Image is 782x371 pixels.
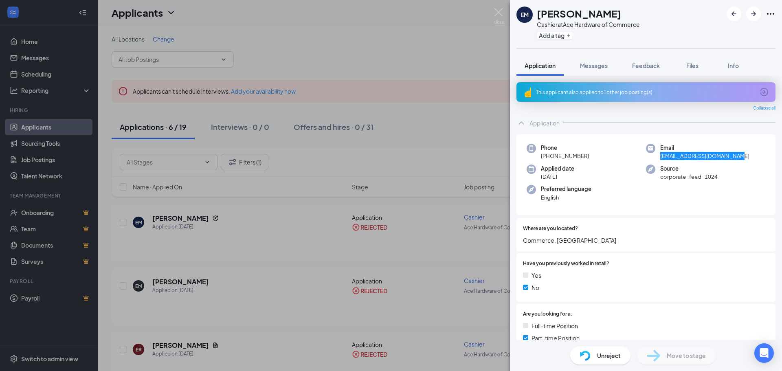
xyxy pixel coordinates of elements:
[632,62,660,69] span: Feedback
[537,31,573,40] button: PlusAdd a tag
[667,351,706,360] span: Move to stage
[759,87,769,97] svg: ArrowCircle
[728,62,739,69] span: Info
[521,11,529,19] div: EM
[754,343,774,363] div: Open Intercom Messenger
[523,310,572,318] span: Are you looking for a:
[766,9,775,19] svg: Ellipses
[660,165,718,173] span: Source
[537,7,621,20] h1: [PERSON_NAME]
[729,9,739,19] svg: ArrowLeftNew
[660,152,749,160] span: [EMAIL_ADDRESS][DOMAIN_NAME]
[529,119,560,127] div: Application
[523,236,769,245] span: Commerce, [GEOGRAPHIC_DATA]
[541,165,574,173] span: Applied date
[746,7,761,21] button: ArrowRight
[597,351,621,360] span: Unreject
[523,260,609,268] span: Have you previously worked in retail?
[541,152,589,160] span: [PHONE_NUMBER]
[660,144,749,152] span: Email
[541,193,591,202] span: English
[523,225,578,233] span: Where are you located?
[580,62,608,69] span: Messages
[532,334,580,342] span: Part-time Position
[566,33,571,38] svg: Plus
[753,105,775,112] span: Collapse all
[532,271,541,280] span: Yes
[532,283,539,292] span: No
[541,185,591,193] span: Preferred language
[686,62,699,69] span: Files
[516,118,526,128] svg: ChevronUp
[536,89,754,96] div: This applicant also applied to 1 other job posting(s)
[541,144,589,152] span: Phone
[541,173,574,181] span: [DATE]
[749,9,758,19] svg: ArrowRight
[525,62,556,69] span: Application
[532,321,578,330] span: Full-time Position
[537,20,640,29] div: Cashier at Ace Hardware of Commerce
[660,173,718,181] span: corporate_feed_1024
[727,7,741,21] button: ArrowLeftNew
